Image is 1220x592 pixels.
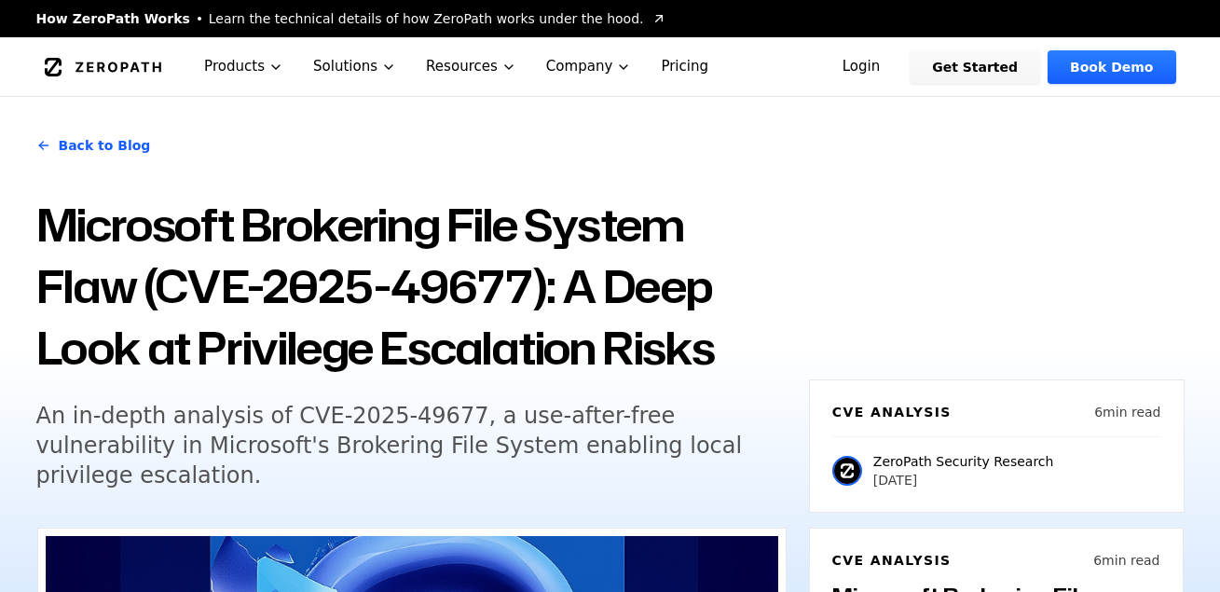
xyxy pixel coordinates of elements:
span: Learn the technical details of how ZeroPath works under the hood. [209,9,644,28]
h5: An in-depth analysis of CVE-2025-49677, a use-after-free vulnerability in Microsoft's Brokering F... [36,401,752,490]
h6: CVE Analysis [832,551,952,570]
button: Solutions [298,37,411,96]
button: Company [531,37,647,96]
p: 6 min read [1093,551,1159,570]
p: ZeroPath Security Research [873,452,1054,471]
a: Get Started [910,50,1040,84]
nav: Global [14,37,1207,96]
a: Back to Blog [36,119,151,172]
h6: CVE Analysis [832,403,952,421]
button: Products [189,37,298,96]
a: Book Demo [1048,50,1175,84]
button: Resources [411,37,531,96]
a: How ZeroPath WorksLearn the technical details of how ZeroPath works under the hood. [36,9,666,28]
p: [DATE] [873,471,1054,489]
span: How ZeroPath Works [36,9,190,28]
a: Login [820,50,903,84]
h1: Microsoft Brokering File System Flaw (CVE-2025-49677): A Deep Look at Privilege Escalation Risks [36,194,787,379]
img: ZeroPath Security Research [832,456,862,486]
a: Pricing [646,37,723,96]
p: 6 min read [1094,403,1160,421]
